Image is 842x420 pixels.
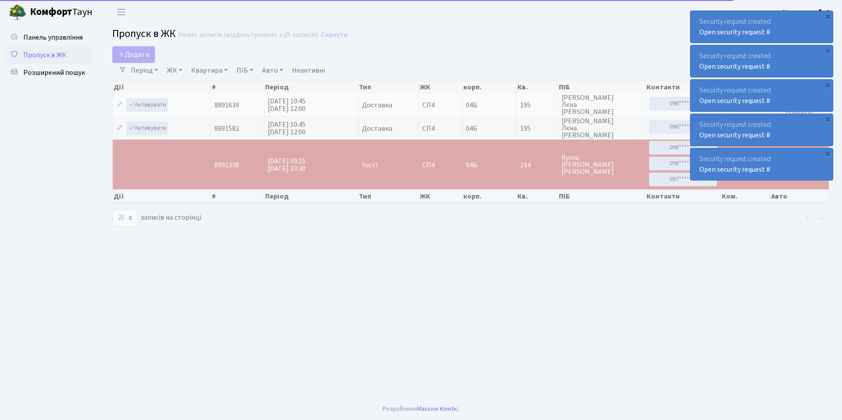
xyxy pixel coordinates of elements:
a: Період [127,63,162,78]
a: Розширений пошук [4,64,92,81]
img: logo.png [9,4,26,21]
th: ЖК [419,81,462,93]
a: Активувати [126,98,168,112]
span: [DATE] 10:45 [DATE] 12:00 [268,120,306,137]
span: Розширений пошук [23,68,85,77]
div: Немає записів (відфільтровано з 25 записів). [178,31,319,39]
div: × [823,81,832,89]
div: Розроблено . [383,404,459,414]
a: ЖК [163,63,186,78]
th: Тип [358,81,418,93]
span: Пропуск в ЖК [112,26,176,41]
th: Кв. [517,81,558,93]
a: Неактивні [288,63,329,78]
span: Таун [30,5,92,20]
th: Період [264,190,358,203]
span: Доставка [362,125,392,132]
div: Security request created [691,80,833,111]
span: 04Б [466,160,477,170]
th: Ком. [721,190,770,203]
th: ЖК [419,190,462,203]
th: Період [264,81,358,93]
span: Гості [362,162,377,169]
button: Переключити навігацію [110,5,132,19]
a: Massive Kinetic [417,404,458,413]
span: Ярош [PERSON_NAME] [PERSON_NAME] [561,154,642,175]
a: Активувати [126,122,168,135]
span: 195 [520,102,554,109]
span: 8891639 [214,100,239,110]
div: Security request created [691,45,833,77]
th: Контакти [646,190,721,203]
span: Панель управління [23,33,83,42]
span: Пропуск в ЖК [23,50,66,60]
span: [DATE] 09:15 [DATE] 10:30 [268,156,306,173]
span: СП4 [422,162,458,169]
th: Кв. [517,190,558,203]
th: ПІБ [558,190,646,203]
a: Open security request # [699,62,770,71]
th: Дії [113,190,211,203]
span: СП4 [422,102,458,109]
a: Open security request # [699,130,770,140]
div: × [823,115,832,124]
span: Доставка [362,102,392,109]
div: Security request created [691,148,833,180]
th: Авто [770,190,829,203]
span: Додати [118,50,149,59]
a: Додати [112,46,155,63]
th: # [211,190,264,203]
span: 8891582 [214,124,239,133]
a: ПІБ [233,63,257,78]
div: × [823,149,832,158]
select: записів на сторінці [112,210,138,226]
div: × [823,12,832,21]
b: Консьєрж б. 4. [783,7,831,17]
th: Дії [113,81,211,93]
label: записів на сторінці [112,210,201,226]
th: # [211,81,264,93]
span: 194 [520,162,554,169]
div: Security request created [691,11,833,43]
span: [PERSON_NAME] Лєна [PERSON_NAME] [561,118,642,139]
a: Open security request # [699,27,770,37]
a: Open security request # [699,165,770,174]
b: Комфорт [30,5,72,19]
span: СП4 [422,125,458,132]
a: Панель управління [4,29,92,46]
div: × [823,46,832,55]
th: Контакти [646,81,721,93]
th: ПІБ [558,81,646,93]
a: Авто [259,63,287,78]
th: корп. [462,190,517,203]
span: 04Б [466,100,477,110]
span: [DATE] 10:45 [DATE] 12:00 [268,96,306,114]
span: 04Б [466,124,477,133]
a: Скинути [321,31,347,39]
div: Security request created [691,114,833,146]
span: [PERSON_NAME] Лєна [PERSON_NAME] [561,94,642,115]
th: Тип [358,190,418,203]
a: Пропуск в ЖК [4,46,92,64]
a: Open security request # [699,96,770,106]
a: Консьєрж б. 4. [783,7,831,18]
span: 195 [520,125,554,132]
span: 8891338 [214,160,239,170]
th: корп. [462,81,517,93]
a: Квартира [188,63,231,78]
